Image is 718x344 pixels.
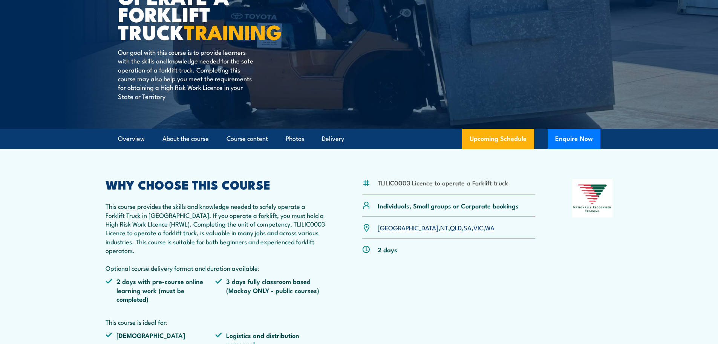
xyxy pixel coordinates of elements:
[184,15,282,47] strong: TRAINING
[227,129,268,149] a: Course content
[106,277,216,303] li: 2 days with pre-course online learning work (must be completed)
[572,179,613,218] img: Nationally Recognised Training logo.
[548,129,600,149] button: Enquire Now
[462,129,534,149] a: Upcoming Schedule
[440,223,448,232] a: NT
[106,179,326,190] h2: WHY CHOOSE THIS COURSE
[215,277,325,303] li: 3 days fully classroom based (Mackay ONLY - public courses)
[378,178,508,187] li: TLILIC0003 Licence to operate a Forklift truck
[106,202,326,272] p: This course provides the skills and knowledge needed to safely operate a Forklift Truck in [GEOGR...
[378,201,519,210] p: Individuals, Small groups or Corporate bookings
[450,223,462,232] a: QLD
[106,318,326,326] p: This course is ideal for:
[322,129,344,149] a: Delivery
[378,245,397,254] p: 2 days
[464,223,472,232] a: SA
[473,223,483,232] a: VIC
[286,129,304,149] a: Photos
[118,129,145,149] a: Overview
[162,129,209,149] a: About the course
[118,48,256,100] p: Our goal with this course is to provide learners with the skills and knowledge needed for the saf...
[485,223,494,232] a: WA
[378,223,438,232] a: [GEOGRAPHIC_DATA]
[378,223,494,232] p: , , , , ,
